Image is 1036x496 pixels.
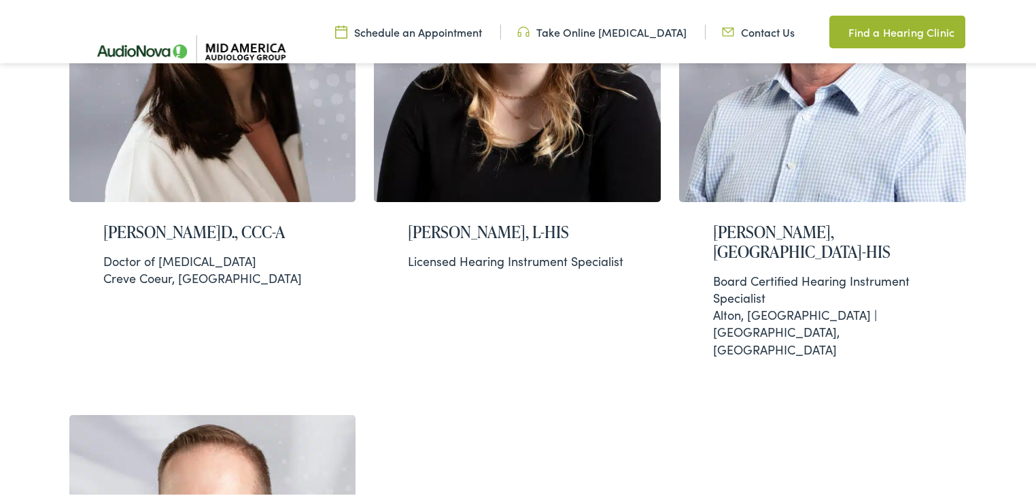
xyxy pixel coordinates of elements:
h2: [PERSON_NAME], [GEOGRAPHIC_DATA]-HIS [713,220,932,260]
h2: [PERSON_NAME], L-HIS [408,220,627,240]
a: Contact Us [722,22,795,37]
img: utility icon [722,22,734,37]
a: Find a Hearing Clinic [829,14,965,46]
img: utility icon [517,22,530,37]
div: Creve Coeur, [GEOGRAPHIC_DATA] [103,250,322,284]
a: Schedule an Appointment [335,22,482,37]
div: Doctor of [MEDICAL_DATA] [103,250,322,267]
h2: [PERSON_NAME]D., CCC-A [103,220,322,240]
div: Alton, [GEOGRAPHIC_DATA] | [GEOGRAPHIC_DATA], [GEOGRAPHIC_DATA] [713,270,932,356]
a: Take Online [MEDICAL_DATA] [517,22,687,37]
div: Licensed Hearing Instrument Specialist [408,250,627,267]
img: utility icon [335,22,347,37]
div: Board Certified Hearing Instrument Specialist [713,270,932,304]
img: utility icon [829,22,842,38]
